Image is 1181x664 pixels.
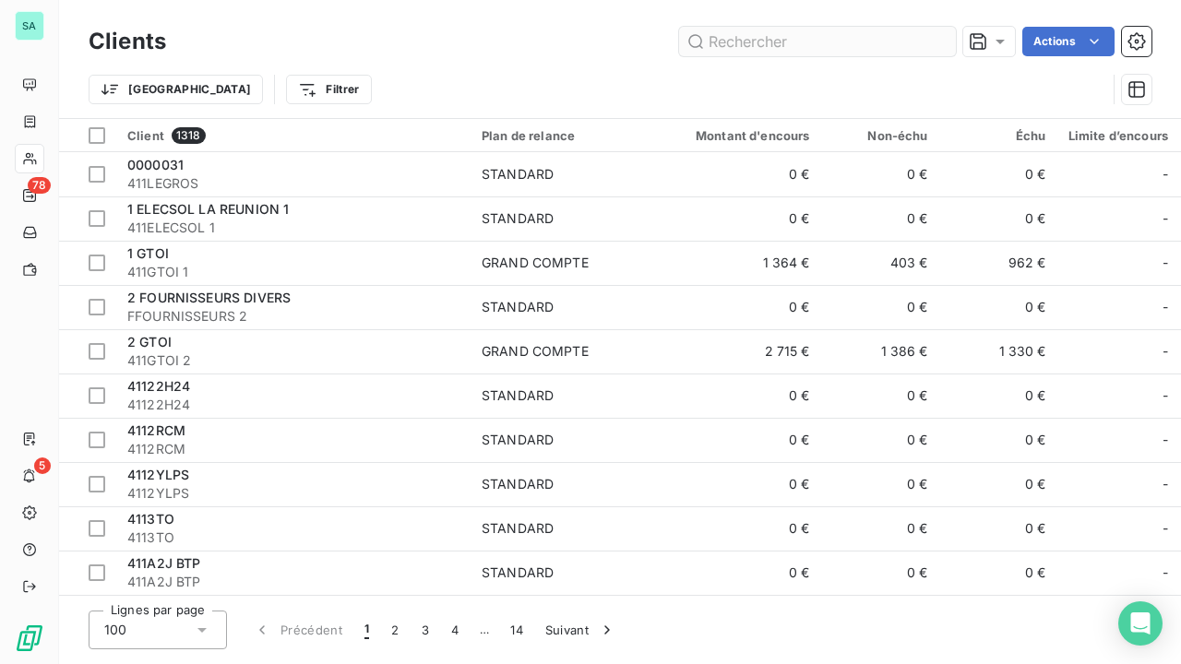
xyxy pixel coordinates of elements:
button: 14 [499,611,534,649]
button: Précédent [242,611,353,649]
td: 0 € [821,373,939,418]
td: 0 € [821,418,939,462]
button: 4 [440,611,470,649]
td: 1 330 € [939,329,1057,373]
span: 4112YLPS [127,484,459,503]
span: FFOURNISSEURS 2 [127,307,459,326]
span: 1 [364,621,369,639]
span: - [1163,431,1168,449]
span: - [1163,165,1168,184]
span: 411GTOI 2 [127,351,459,370]
td: 0 € [662,418,821,462]
div: Non-échu [832,128,928,143]
td: 0 € [821,285,939,329]
span: 5 [34,457,51,474]
span: 2 GTOI [127,334,172,350]
div: STANDARD [482,298,554,316]
div: STANDARD [482,165,554,184]
td: 0 € [939,152,1057,196]
span: 1318 [172,127,206,144]
td: 0 € [662,196,821,241]
img: Logo LeanPay [15,623,44,653]
span: 4112RCM [127,422,185,438]
td: 0 € [821,152,939,196]
span: - [1163,386,1168,405]
td: 0 € [662,373,821,418]
span: 411A2J BTP [127,573,459,591]
span: 4113TO [127,528,459,547]
span: 41122H24 [127,396,459,414]
span: - [1163,519,1168,538]
td: 0 € [939,373,1057,418]
span: 100 [104,621,126,639]
button: 2 [380,611,410,649]
div: Échu [950,128,1046,143]
span: 4113TO [127,511,174,527]
div: STANDARD [482,519,554,538]
td: 0 € [939,285,1057,329]
span: 1 GTOI [127,245,169,261]
div: STANDARD [482,209,554,228]
span: 41122H24 [127,378,190,394]
span: 0000031 [127,157,184,172]
button: 3 [411,611,440,649]
td: 0 € [939,462,1057,506]
div: Limite d’encours [1068,128,1168,143]
td: 0 € [939,551,1057,595]
td: 2 715 € [662,329,821,373]
td: 0 € [939,196,1057,241]
span: 411LEGROS [127,174,459,193]
div: SA [15,11,44,41]
span: - [1163,298,1168,316]
div: GRAND COMPTE [482,342,589,361]
div: STANDARD [482,475,554,493]
span: … [470,615,499,645]
div: Montant d'encours [674,128,810,143]
span: 4112RCM [127,440,459,458]
span: - [1163,342,1168,361]
span: Client [127,128,164,143]
td: 0 € [939,506,1057,551]
td: 0 € [662,285,821,329]
span: - [1163,475,1168,493]
span: 2 FOURNISSEURS DIVERS [127,290,291,305]
div: GRAND COMPTE [482,254,589,272]
button: Suivant [534,611,627,649]
td: 0 € [939,418,1057,462]
span: - [1163,563,1168,582]
span: 4112YLPS [127,467,189,482]
td: 0 € [662,506,821,551]
td: 0 € [939,595,1057,639]
div: STANDARD [482,386,554,405]
h3: Clients [89,25,166,58]
div: STANDARD [482,431,554,449]
td: 1 364 € [662,241,821,285]
div: Open Intercom Messenger [1118,601,1163,646]
td: 403 € [821,241,939,285]
td: 0 € [662,152,821,196]
td: 0 € [821,196,939,241]
td: 0 € [821,462,939,506]
td: 0 € [662,462,821,506]
button: Actions [1022,27,1115,56]
td: 0 € [821,595,939,639]
td: 0 € [662,551,821,595]
td: 0 € [662,595,821,639]
td: 0 € [821,506,939,551]
button: 1 [353,611,380,649]
button: Filtrer [286,75,371,104]
td: 962 € [939,241,1057,285]
span: 1 ELECSOL LA REUNION 1 [127,201,289,217]
button: [GEOGRAPHIC_DATA] [89,75,263,104]
div: Plan de relance [482,128,651,143]
span: 411A2J BTP [127,555,201,571]
input: Rechercher [679,27,956,56]
span: 411ELECSOL 1 [127,219,459,237]
div: STANDARD [482,563,554,582]
td: 1 386 € [821,329,939,373]
td: 0 € [821,551,939,595]
span: 78 [28,177,51,194]
span: - [1163,254,1168,272]
span: - [1163,209,1168,228]
span: 411GTOI 1 [127,263,459,281]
